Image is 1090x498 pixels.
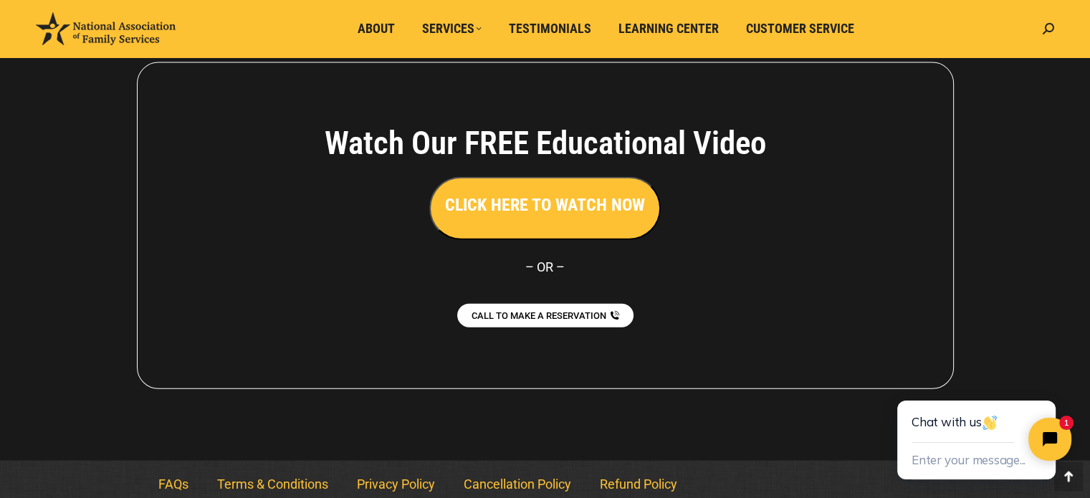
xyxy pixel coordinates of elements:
[36,12,176,45] img: National Association of Family Services
[746,21,854,37] span: Customer Service
[445,193,645,217] h3: CLICK HERE TO WATCH NOW
[736,15,864,42] a: Customer Service
[457,304,634,327] a: CALL TO MAKE A RESERVATION
[429,198,661,214] a: CLICK HERE TO WATCH NOW
[865,355,1090,498] iframe: Tidio Chat
[608,15,729,42] a: Learning Center
[509,21,591,37] span: Testimonials
[358,21,395,37] span: About
[422,21,482,37] span: Services
[472,311,606,320] span: CALL TO MAKE A RESERVATION
[429,177,661,240] button: CLICK HERE TO WATCH NOW
[618,21,719,37] span: Learning Center
[348,15,405,42] a: About
[525,259,565,274] span: – OR –
[499,15,601,42] a: Testimonials
[245,124,846,163] h4: Watch Our FREE Educational Video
